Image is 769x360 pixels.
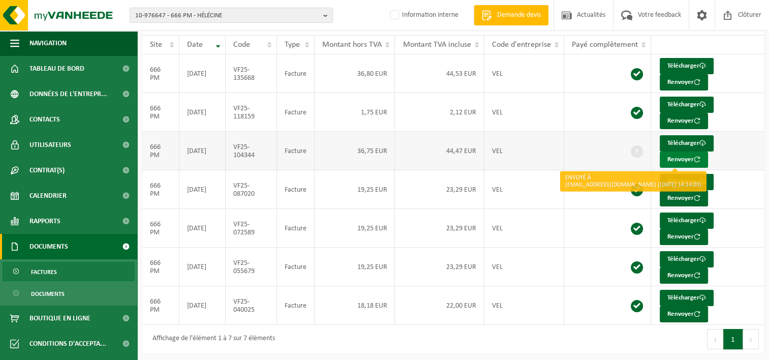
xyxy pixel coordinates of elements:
[29,132,71,158] span: Utilisateurs
[29,331,106,356] span: Conditions d'accepta...
[179,209,226,248] td: [DATE]
[495,10,543,20] span: Demande devis
[484,248,564,286] td: VEL
[142,209,179,248] td: 666 PM
[226,286,276,325] td: VF25-040025
[29,306,90,331] span: Boutique en ligne
[660,306,708,322] button: Renvoyer
[31,284,65,304] span: Documents
[315,170,395,209] td: 19,25 EUR
[395,132,484,170] td: 44,47 EUR
[395,54,484,93] td: 44,53 EUR
[315,54,395,93] td: 36,80 EUR
[29,208,60,234] span: Rapports
[142,132,179,170] td: 666 PM
[660,58,714,74] a: Télécharger
[572,41,638,49] span: Payé complètement
[660,74,708,91] button: Renvoyer
[492,41,551,49] span: Code d'entreprise
[484,170,564,209] td: VEL
[277,132,315,170] td: Facture
[277,54,315,93] td: Facture
[403,41,471,49] span: Montant TVA incluse
[315,132,395,170] td: 36,75 EUR
[395,248,484,286] td: 23,29 EUR
[179,132,226,170] td: [DATE]
[395,209,484,248] td: 23,29 EUR
[660,267,708,284] button: Renvoyer
[315,209,395,248] td: 19,25 EUR
[315,248,395,286] td: 19,25 EUR
[660,229,708,245] button: Renvoyer
[315,93,395,132] td: 1,75 EUR
[29,107,60,132] span: Contacts
[484,132,564,170] td: VEL
[277,286,315,325] td: Facture
[226,170,276,209] td: VF25-087020
[660,97,714,113] a: Télécharger
[226,54,276,93] td: VF25-135668
[660,135,714,152] a: Télécharger
[29,31,67,56] span: Navigation
[29,81,107,107] span: Données de l'entrepr...
[315,286,395,325] td: 18,18 EUR
[277,170,315,209] td: Facture
[660,113,708,129] button: Renvoyer
[723,329,743,349] button: 1
[29,183,67,208] span: Calendrier
[660,174,714,190] a: Télécharger
[29,158,65,183] span: Contrat(s)
[484,93,564,132] td: VEL
[142,93,179,132] td: 666 PM
[277,93,315,132] td: Facture
[395,93,484,132] td: 2,12 EUR
[743,329,759,349] button: Next
[29,56,84,81] span: Tableau de bord
[226,93,276,132] td: VF25-118159
[660,251,714,267] a: Télécharger
[187,41,203,49] span: Date
[130,8,333,23] button: 10-976647 - 666 PM - HÉLÉCINE
[277,248,315,286] td: Facture
[226,209,276,248] td: VF25-072589
[31,262,57,282] span: Factures
[226,248,276,286] td: VF25-055679
[179,170,226,209] td: [DATE]
[142,170,179,209] td: 666 PM
[285,41,300,49] span: Type
[150,41,162,49] span: Site
[179,248,226,286] td: [DATE]
[484,54,564,93] td: VEL
[660,290,714,306] a: Télécharger
[135,8,319,23] span: 10-976647 - 666 PM - HÉLÉCINE
[3,262,135,281] a: Factures
[484,286,564,325] td: VEL
[29,234,68,259] span: Documents
[147,330,275,348] div: Affichage de l'élément 1 à 7 sur 7 éléments
[395,170,484,209] td: 23,29 EUR
[179,54,226,93] td: [DATE]
[484,209,564,248] td: VEL
[226,132,276,170] td: VF25-104344
[233,41,250,49] span: Code
[707,329,723,349] button: Previous
[388,8,458,23] label: Information interne
[179,286,226,325] td: [DATE]
[395,286,484,325] td: 22,00 EUR
[660,213,714,229] a: Télécharger
[474,5,548,25] a: Demande devis
[142,54,179,93] td: 666 PM
[660,190,708,206] button: Renvoyer
[277,209,315,248] td: Facture
[322,41,382,49] span: Montant hors TVA
[142,286,179,325] td: 666 PM
[3,284,135,303] a: Documents
[179,93,226,132] td: [DATE]
[660,152,708,168] button: Renvoyer
[142,248,179,286] td: 666 PM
